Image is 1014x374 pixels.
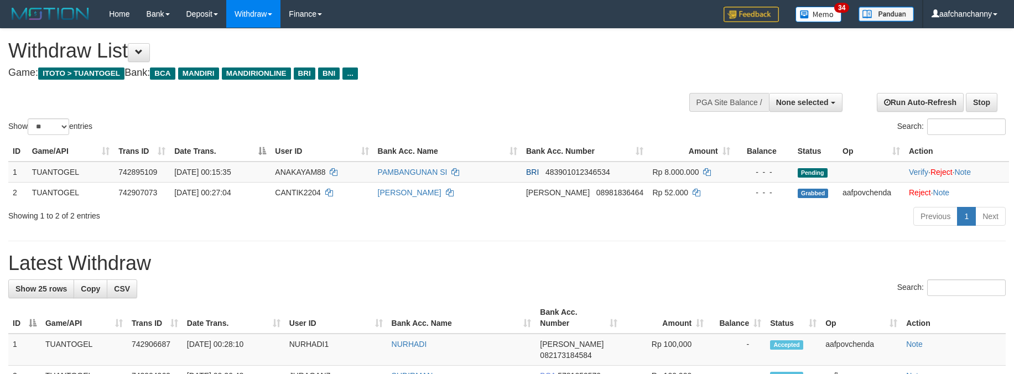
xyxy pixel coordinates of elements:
a: Run Auto-Refresh [877,93,964,112]
th: Op: activate to sort column ascending [821,302,902,334]
img: panduan.png [859,7,914,22]
label: Search: [897,279,1006,296]
img: MOTION_logo.png [8,6,92,22]
span: [PERSON_NAME] [526,188,590,197]
th: Bank Acc. Name: activate to sort column ascending [387,302,536,334]
span: BCA [150,67,175,80]
div: - - - [739,187,789,198]
select: Showentries [28,118,69,135]
td: 742906687 [127,334,183,366]
th: Trans ID: activate to sort column ascending [114,141,170,162]
a: 1 [957,207,976,226]
th: Bank Acc. Number: activate to sort column ascending [522,141,648,162]
span: BRI [526,168,539,176]
span: None selected [776,98,829,107]
span: [PERSON_NAME] [540,340,604,349]
a: Reject [909,188,931,197]
td: 1 [8,162,28,183]
a: Note [954,168,971,176]
span: CANTIK2204 [275,188,320,197]
th: ID [8,141,28,162]
td: [DATE] 00:28:10 [183,334,285,366]
label: Search: [897,118,1006,135]
th: Balance [735,141,793,162]
a: Reject [930,168,953,176]
a: Next [975,207,1006,226]
span: Rp 8.000.000 [652,168,699,176]
input: Search: [927,118,1006,135]
div: PGA Site Balance / [689,93,769,112]
h4: Game: Bank: [8,67,665,79]
th: Date Trans.: activate to sort column ascending [183,302,285,334]
td: aafpovchenda [838,182,904,202]
td: aafpovchenda [821,334,902,366]
span: Grabbed [798,189,829,198]
th: Status: activate to sort column ascending [766,302,821,334]
a: [PERSON_NAME] [378,188,441,197]
th: Op: activate to sort column ascending [838,141,904,162]
th: Bank Acc. Name: activate to sort column ascending [373,141,522,162]
span: BRI [294,67,315,80]
div: Showing 1 to 2 of 2 entries [8,206,414,221]
th: User ID: activate to sort column ascending [285,302,387,334]
span: Copy 082173184584 to clipboard [540,351,591,360]
h1: Withdraw List [8,40,665,62]
td: TUANTOGEL [28,182,115,202]
a: PAMBANGUNAN SI [378,168,448,176]
span: 742907073 [118,188,157,197]
a: Note [933,188,950,197]
a: NURHADI [392,340,427,349]
span: [DATE] 00:27:04 [174,188,231,197]
a: Show 25 rows [8,279,74,298]
td: · [904,182,1009,202]
a: Stop [966,93,997,112]
span: ITOTO > TUANTOGEL [38,67,124,80]
span: Show 25 rows [15,284,67,293]
th: ID: activate to sort column descending [8,302,41,334]
h1: Latest Withdraw [8,252,1006,274]
td: Rp 100,000 [622,334,708,366]
th: Action [904,141,1009,162]
span: BNI [318,67,340,80]
a: Note [906,340,923,349]
td: 2 [8,182,28,202]
th: Action [902,302,1006,334]
input: Search: [927,279,1006,296]
div: - - - [739,167,789,178]
label: Show entries [8,118,92,135]
span: Pending [798,168,828,178]
a: Copy [74,279,107,298]
a: Verify [909,168,928,176]
span: CSV [114,284,130,293]
th: Game/API: activate to sort column ascending [41,302,127,334]
td: TUANTOGEL [41,334,127,366]
th: Balance: activate to sort column ascending [708,302,766,334]
span: Rp 52.000 [652,188,688,197]
td: · · [904,162,1009,183]
td: TUANTOGEL [28,162,115,183]
span: 742895109 [118,168,157,176]
th: Trans ID: activate to sort column ascending [127,302,183,334]
span: Copy 08981836464 to clipboard [596,188,644,197]
a: CSV [107,279,137,298]
span: ANAKAYAM88 [275,168,325,176]
td: - [708,334,766,366]
span: Copy [81,284,100,293]
th: Game/API: activate to sort column ascending [28,141,115,162]
span: Accepted [770,340,803,350]
th: Bank Acc. Number: activate to sort column ascending [535,302,622,334]
span: [DATE] 00:15:35 [174,168,231,176]
th: Date Trans.: activate to sort column descending [170,141,271,162]
span: 34 [834,3,849,13]
th: Amount: activate to sort column ascending [622,302,708,334]
span: ... [342,67,357,80]
a: Previous [913,207,958,226]
td: 1 [8,334,41,366]
button: None selected [769,93,843,112]
span: MANDIRI [178,67,219,80]
th: Status [793,141,838,162]
td: NURHADI1 [285,334,387,366]
th: Amount: activate to sort column ascending [648,141,734,162]
span: Copy 483901012346534 to clipboard [545,168,610,176]
span: MANDIRIONLINE [222,67,291,80]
